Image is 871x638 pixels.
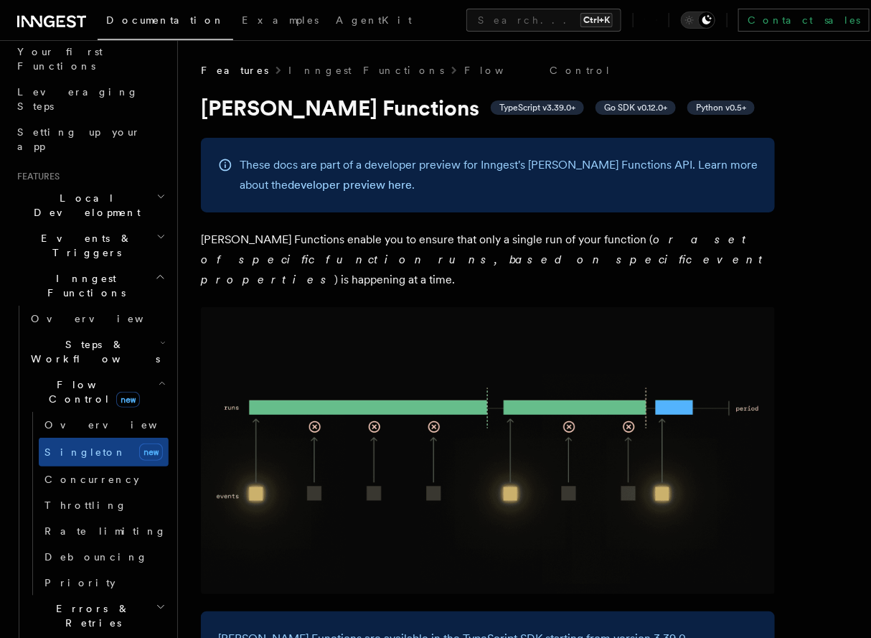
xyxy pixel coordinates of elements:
[11,79,169,119] a: Leveraging Steps
[11,39,169,79] a: Your first Functions
[44,499,127,511] span: Throttling
[39,438,169,466] a: Singletonnew
[604,102,667,113] span: Go SDK v0.12.0+
[39,466,169,492] a: Concurrency
[39,570,169,596] a: Priority
[696,102,746,113] span: Python v0.5+
[44,551,148,563] span: Debouncing
[201,230,775,290] p: [PERSON_NAME] Functions enable you to ensure that only a single run of your function ( ) is happe...
[39,544,169,570] a: Debouncing
[499,102,575,113] span: TypeScript v3.39.0+
[25,412,169,596] div: Flow Controlnew
[11,266,169,306] button: Inngest Functions
[25,601,156,630] span: Errors & Retries
[44,446,126,458] span: Singleton
[11,171,60,182] span: Features
[44,419,192,431] span: Overview
[11,225,169,266] button: Events & Triggers
[17,86,138,112] span: Leveraging Steps
[31,313,179,324] span: Overview
[201,233,769,286] em: or a set of specific function runs, based on specific event properties
[11,271,155,300] span: Inngest Functions
[11,119,169,159] a: Setting up your app
[25,596,169,636] button: Errors & Retries
[98,4,233,40] a: Documentation
[201,63,268,78] span: Features
[288,63,444,78] a: Inngest Functions
[240,155,758,195] p: These docs are part of a developer preview for Inngest's [PERSON_NAME] Functions API. Learn more ...
[327,4,420,39] a: AgentKit
[25,377,158,406] span: Flow Control
[106,14,225,26] span: Documentation
[139,444,163,461] span: new
[11,185,169,225] button: Local Development
[738,9,870,32] a: Contact sales
[44,577,116,588] span: Priority
[44,525,166,537] span: Rate limiting
[17,46,103,72] span: Your first Functions
[25,332,169,372] button: Steps & Workflows
[116,392,140,408] span: new
[25,337,160,366] span: Steps & Workflows
[17,126,141,152] span: Setting up your app
[25,372,169,412] button: Flow Controlnew
[464,63,611,78] a: Flow Control
[11,231,156,260] span: Events & Triggers
[466,9,621,32] button: Search...Ctrl+K
[681,11,715,29] button: Toggle dark mode
[336,14,412,26] span: AgentKit
[242,14,319,26] span: Examples
[580,13,613,27] kbd: Ctrl+K
[25,306,169,332] a: Overview
[201,307,775,594] img: Singleton Functions only process one run at a time.
[201,95,775,121] h1: [PERSON_NAME] Functions
[11,191,156,220] span: Local Development
[233,4,327,39] a: Examples
[39,492,169,518] a: Throttling
[39,412,169,438] a: Overview
[39,518,169,544] a: Rate limiting
[44,474,139,485] span: Concurrency
[288,178,412,192] a: developer preview here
